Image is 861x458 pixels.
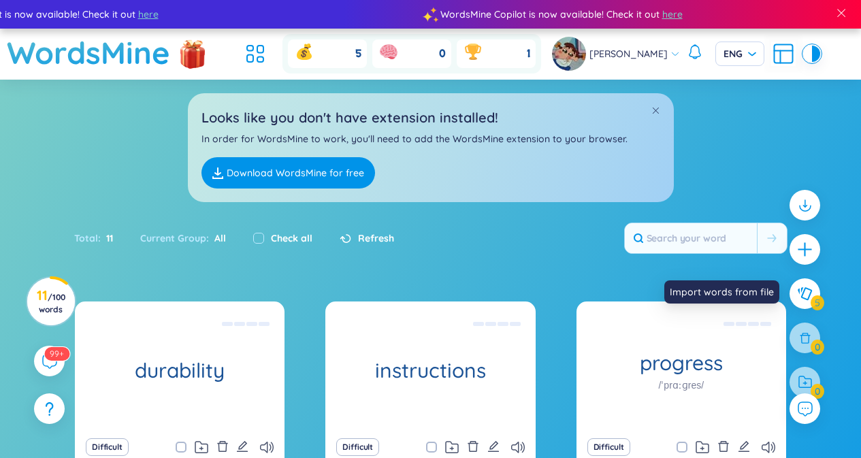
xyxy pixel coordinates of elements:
img: flashSalesIcon.a7f4f837.png [179,34,206,75]
button: edit [738,438,750,457]
span: edit [487,440,500,453]
div: Import words from file [664,280,779,304]
button: Difficult [86,438,129,456]
button: delete [467,438,479,457]
button: delete [216,438,229,457]
span: 0 [439,46,446,61]
span: delete [717,440,730,453]
h1: /ˈprɑːɡres/ [658,378,704,393]
p: In order for WordsMine to work, you'll need to add the WordsMine extension to your browser. [201,131,660,146]
label: Check all [271,231,312,246]
sup: 582 [44,347,69,361]
span: 1 [527,46,530,61]
div: Total : [74,224,127,252]
a: Download WordsMine for free [201,157,375,189]
h1: instructions [325,359,535,382]
img: avatar [552,37,586,71]
span: 5 [355,46,361,61]
h1: durability [75,359,285,382]
span: 11 [101,231,113,246]
span: here [654,7,675,22]
div: Current Group : [127,224,240,252]
button: Difficult [587,438,630,456]
h1: progress [576,351,786,375]
button: edit [487,438,500,457]
a: avatar [552,37,589,71]
button: Difficult [336,438,379,456]
button: delete [717,438,730,457]
span: All [209,232,226,244]
span: plus [796,241,813,258]
span: edit [236,440,248,453]
a: WordsMine [7,29,170,77]
span: edit [738,440,750,453]
span: Refresh [358,231,394,246]
input: Search your word [625,223,757,253]
span: delete [216,440,229,453]
span: / 100 words [39,292,65,314]
span: delete [467,440,479,453]
span: here [130,7,150,22]
h3: 11 [35,290,66,314]
button: edit [236,438,248,457]
h2: Looks like you don't have extension installed! [201,107,660,128]
span: ENG [724,47,756,61]
span: [PERSON_NAME] [589,46,668,61]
